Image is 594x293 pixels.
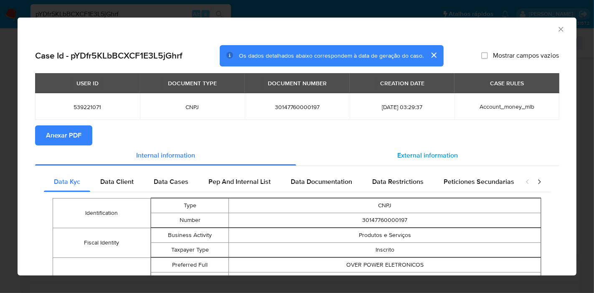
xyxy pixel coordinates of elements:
[263,76,332,90] div: DOCUMENT NUMBER
[45,103,130,111] span: 539221071
[229,228,541,242] td: Produtos e Serviços
[136,150,195,160] span: Internal information
[100,177,134,186] span: Data Client
[480,102,534,111] span: Account_money_mlb
[151,242,229,257] td: Taxpayer Type
[208,177,271,186] span: Pep And Internal List
[151,257,229,272] td: Preferred Full
[35,145,559,166] div: Detailed info
[35,125,92,145] button: Anexar PDF
[360,103,444,111] span: [DATE] 03:29:37
[154,177,188,186] span: Data Cases
[255,103,340,111] span: 30147760000197
[54,177,80,186] span: Data Kyc
[35,50,182,61] h2: Case Id - pYDfr5KLbBCXCF1E3L5jGhrf
[229,257,541,272] td: OVER POWER ELETRONICOS
[71,76,104,90] div: USER ID
[18,18,576,275] div: closure-recommendation-modal
[291,177,352,186] span: Data Documentation
[151,272,229,287] td: Legal
[239,51,424,60] span: Os dados detalhados abaixo correspondem à data de geração do caso.
[163,76,222,90] div: DOCUMENT TYPE
[151,213,229,227] td: Number
[557,25,564,33] button: Fechar a janela
[397,150,458,160] span: External information
[424,45,444,65] button: cerrar
[53,228,151,257] td: Fiscal Identity
[372,177,424,186] span: Data Restrictions
[151,198,229,213] td: Type
[46,126,81,145] span: Anexar PDF
[53,198,151,228] td: Identification
[44,172,517,192] div: Detailed internal info
[493,51,559,60] span: Mostrar campos vazios
[444,177,514,186] span: Peticiones Secundarias
[481,52,488,59] input: Mostrar campos vazios
[151,228,229,242] td: Business Activity
[229,242,541,257] td: Inscrito
[229,213,541,227] td: 30147760000197
[150,103,235,111] span: CNPJ
[375,76,429,90] div: CREATION DATE
[229,272,541,287] td: OVER POWER ELETRONICOS LTDA
[229,198,541,213] td: CNPJ
[485,76,529,90] div: CASE RULES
